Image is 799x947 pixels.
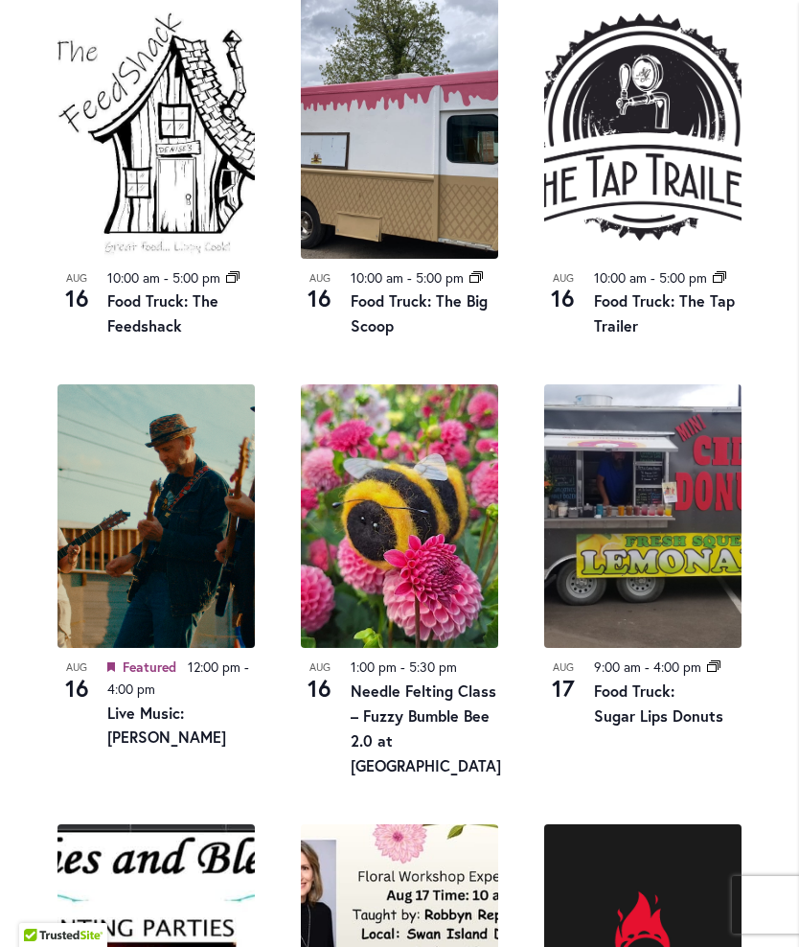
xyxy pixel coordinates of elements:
[301,672,339,704] span: 16
[301,270,339,287] span: Aug
[351,658,397,676] time: 1:00 pm
[57,282,96,314] span: 16
[351,681,501,775] a: Needle Felting Class – Fuzzy Bumble Bee 2.0 at [GEOGRAPHIC_DATA]
[594,268,647,287] time: 10:00 am
[301,659,339,676] span: Aug
[544,270,582,287] span: Aug
[123,658,176,676] span: Featured
[400,658,405,676] span: -
[164,268,169,287] span: -
[57,270,96,287] span: Aug
[416,268,464,287] time: 5:00 pm
[14,879,68,933] iframe: Launch Accessibility Center
[57,659,96,676] span: Aug
[172,268,220,287] time: 5:00 pm
[659,268,707,287] time: 5:00 pm
[594,290,735,335] a: Food Truck: The Tap Trailer
[107,268,160,287] time: 10:00 am
[301,384,498,648] img: d9e04540d3aa6b981c7f5085228e7473
[409,658,457,676] time: 5:30 pm
[107,657,115,679] em: Featured
[57,384,255,648] img: Live Music: Mojo Holler
[544,659,582,676] span: Aug
[351,290,488,335] a: Food Truck: The Big Scoop
[301,282,339,314] span: 16
[244,658,249,676] span: -
[651,268,655,287] span: -
[407,268,412,287] span: -
[188,658,240,676] time: 12:00 pm
[107,290,218,335] a: Food Truck: The Feedshack
[57,672,96,704] span: 16
[107,703,226,748] a: Live Music: [PERSON_NAME]
[594,681,723,726] a: Food Truck: Sugar Lips Donuts
[351,268,403,287] time: 10:00 am
[653,658,701,676] time: 4:00 pm
[544,282,582,314] span: 16
[645,658,650,676] span: -
[107,680,155,698] time: 4:00 pm
[594,658,641,676] time: 9:00 am
[544,672,582,704] span: 17
[544,384,742,648] img: Food Truck: Sugar Lips Apple Cider Donuts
